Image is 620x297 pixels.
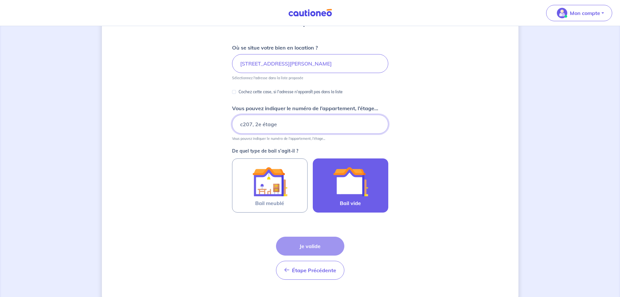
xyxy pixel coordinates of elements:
input: 2 rue de paris, 59000 lille [232,54,388,73]
img: illu_empty_lease.svg [333,164,368,199]
img: Cautioneo [286,9,335,17]
span: Bail meublé [255,199,284,207]
p: De quel type de bail s’agit-il ? [232,149,388,153]
input: Appartement 2 [232,115,388,134]
p: Où se situe votre bien en location ? [232,44,318,52]
p: Mon compte [570,9,600,17]
span: Bail vide [340,199,361,207]
p: Cochez cette case, si l'adresse n'apparaît pas dans la liste [239,88,343,96]
img: illu_account_valid_menu.svg [557,8,567,18]
button: illu_account_valid_menu.svgMon compte [546,5,612,21]
img: illu_furnished_lease.svg [252,164,287,199]
span: Étape Précédente [292,267,336,274]
p: Sélectionnez l'adresse dans la liste proposée [232,76,303,80]
p: Vous pouvez indiquer le numéro de l’appartement, l’étage... [232,104,378,112]
p: Vous pouvez indiquer le numéro de l’appartement, l’étage... [232,136,325,141]
button: Étape Précédente [276,261,344,280]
